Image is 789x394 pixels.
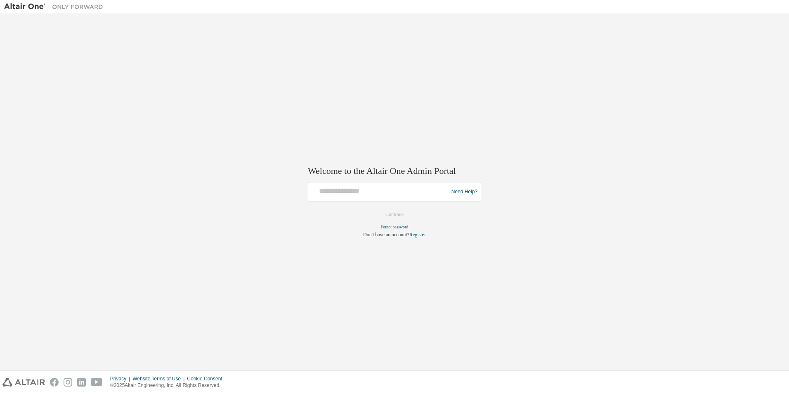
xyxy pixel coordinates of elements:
img: instagram.svg [64,378,72,387]
img: facebook.svg [50,378,59,387]
div: Privacy [110,375,132,382]
img: linkedin.svg [77,378,86,387]
div: Cookie Consent [187,375,227,382]
span: Don't have an account? [363,232,409,238]
p: © 2025 Altair Engineering, Inc. All Rights Reserved. [110,382,227,389]
a: Register [409,232,426,238]
a: Need Help? [451,192,477,192]
img: Altair One [4,2,107,11]
a: Forgot password [381,225,409,230]
div: Website Terms of Use [132,375,187,382]
img: altair_logo.svg [2,378,45,387]
img: youtube.svg [91,378,103,387]
h2: Welcome to the Altair One Admin Portal [308,165,481,177]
